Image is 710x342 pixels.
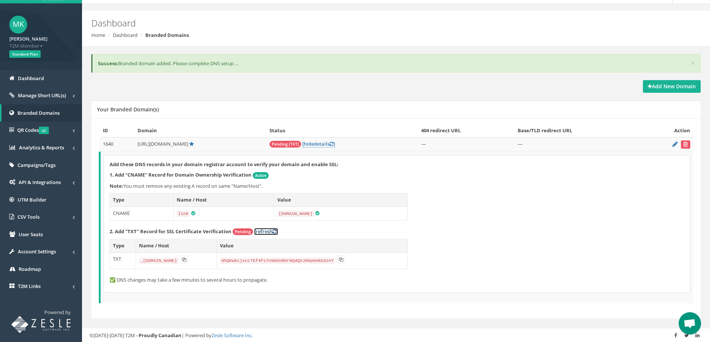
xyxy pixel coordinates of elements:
[110,252,136,269] td: TXT
[39,127,49,134] span: v2
[217,239,407,253] th: Value
[110,206,174,220] td: CNAME
[110,183,123,189] b: Note:
[9,16,27,34] span: MK
[18,75,44,82] span: Dashboard
[189,140,194,147] a: Default
[515,124,643,137] th: Base/TLD redirect URL
[274,193,407,207] th: Value
[139,332,182,339] strong: Proudly Canadian
[89,332,703,339] div: ©[DATE]-[DATE] T2M – | Powered by
[97,107,159,112] h5: Your Branded Domain(s)
[253,172,269,179] span: Active
[691,59,695,67] button: ×
[9,42,73,50] span: T2M Member
[9,34,73,49] a: [PERSON_NAME] T2M Member
[100,137,135,152] td: 1640
[418,124,515,137] th: 404 redirect URL
[135,124,266,137] th: Domain
[233,228,253,235] span: Pending
[254,228,278,235] a: [refresh]
[643,124,693,137] th: Action
[91,54,701,73] div: Branded domain added. Please complete DNS setup ...
[173,193,274,207] th: Name / Host
[18,283,41,289] span: T2M Links
[91,18,597,28] h2: Dashboard
[44,309,71,316] span: Powered by
[100,124,135,137] th: ID
[418,137,515,152] td: —
[110,239,136,253] th: Type
[19,179,61,186] span: API & Integrations
[18,92,66,99] span: Manage Short URL(s)
[19,144,64,151] span: Analytics & Reports
[19,266,41,272] span: Roadmap
[9,35,47,42] strong: [PERSON_NAME]
[110,171,252,178] strong: 1. Add "CNAME" Record for Domain Ownership Verification
[643,80,701,93] a: Add New Domain
[17,127,49,133] span: QR Codes
[18,213,40,220] span: CSV Tools
[136,239,217,253] th: Name / Host
[11,316,71,333] img: T2M URL Shortener powered by Zesle Software Inc.
[515,137,643,152] td: —
[648,83,696,90] strong: Add New Domain
[98,60,118,67] b: Success:
[18,248,56,255] span: Account Settings
[220,257,335,264] code: 95QKwkcjxcc7Ef4Fs7n9mUnRHrNQdQXJ06pKH8XSznY
[304,140,314,147] span: hide
[113,32,138,38] a: Dashboard
[110,161,338,168] strong: Add these DNS records in your domain registrar account to verify your domain and enable SSL:
[139,257,179,264] code: _[DOMAIN_NAME]
[19,231,43,238] span: User Seats
[18,110,60,116] span: Branded Domains
[110,276,684,284] p: ✅ DNS changes may take a few minutes to several hours to propagate.
[679,312,701,335] div: Open chat
[18,162,56,168] span: Campaigns/Tags
[110,193,174,207] th: Type
[110,228,231,235] strong: 2. Add "TXT" Record for SSL Certificate Verification
[110,183,684,190] p: You must remove any existing A record on same "Name/Host".
[269,141,301,148] span: Pending [TXT]
[18,196,47,203] span: UTM Builder
[138,140,188,147] span: [URL][DOMAIN_NAME]
[277,210,314,217] code: [DOMAIN_NAME]
[212,332,253,339] a: Zesle Software Inc.
[145,32,189,38] strong: Branded Domains
[266,124,418,137] th: Status
[91,32,105,38] a: Home
[9,50,41,58] span: Standard Plan
[302,140,335,148] a: [hidedetails]
[177,210,190,217] code: link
